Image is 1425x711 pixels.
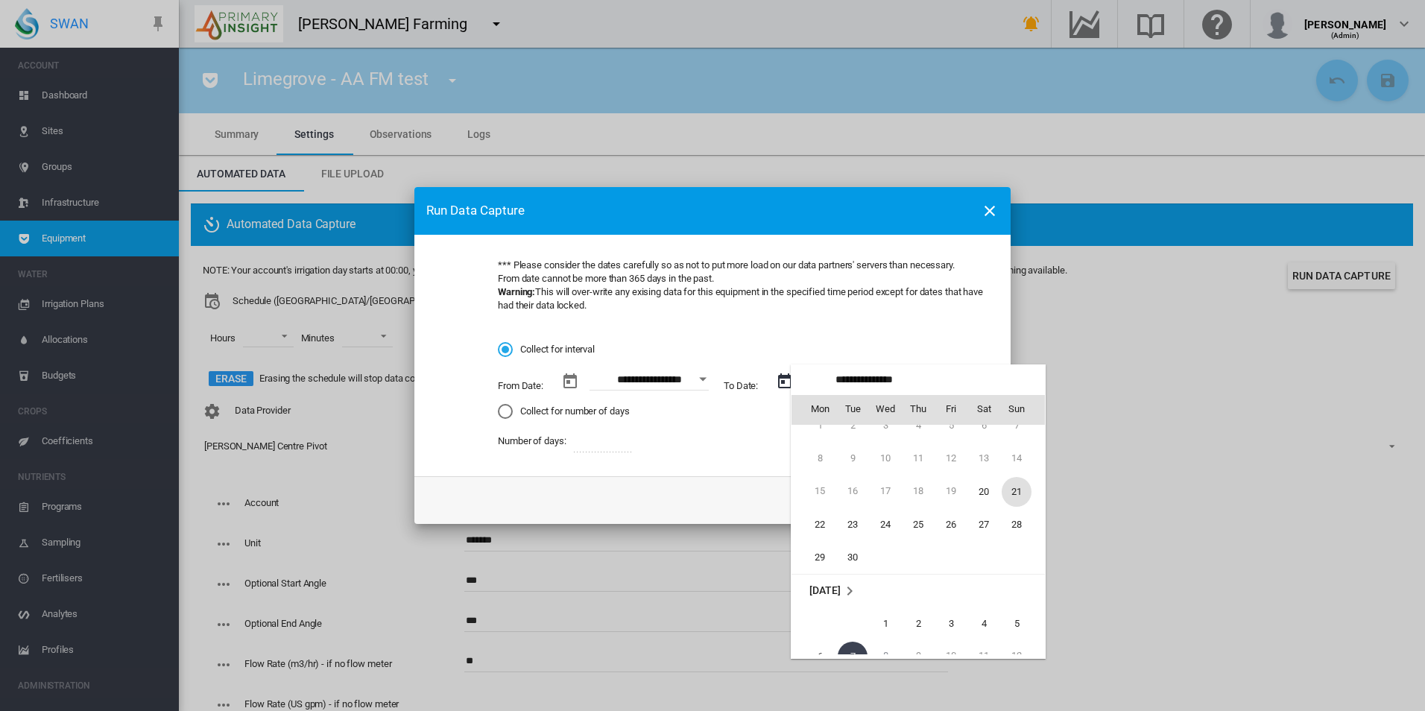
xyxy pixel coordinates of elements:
td: Monday September 15 2025 [792,475,836,508]
span: 1 [871,609,900,639]
th: Tue [836,395,869,425]
td: Tuesday September 23 2025 [836,508,869,541]
td: Wednesday September 24 2025 [869,508,902,541]
span: 24 [871,510,900,540]
th: Sun [1000,395,1045,425]
span: 7 [838,642,868,671]
td: Wednesday September 3 2025 [869,410,902,443]
tr: Week 5 [792,541,1045,575]
td: Thursday September 25 2025 [902,508,935,541]
td: Thursday September 4 2025 [902,410,935,443]
tr: Week 2 [792,640,1045,673]
tr: Week 2 [792,443,1045,475]
tr: Week 1 [792,607,1045,640]
td: Wednesday October 8 2025 [869,640,902,673]
span: 4 [969,609,999,639]
td: Saturday September 20 2025 [967,475,1000,508]
span: 28 [1002,510,1031,540]
td: Monday September 22 2025 [792,508,836,541]
span: 3 [936,609,966,639]
td: Thursday September 18 2025 [902,475,935,508]
th: Sat [967,395,1000,425]
td: Thursday October 2 2025 [902,607,935,640]
td: Tuesday September 16 2025 [836,475,869,508]
td: Sunday September 28 2025 [1000,508,1045,541]
span: 26 [936,510,966,540]
td: Saturday October 4 2025 [967,607,1000,640]
td: Friday September 26 2025 [935,508,967,541]
span: 30 [838,543,868,572]
td: October 2025 [792,574,1045,607]
td: Saturday September 6 2025 [967,410,1000,443]
span: 2 [903,609,933,639]
td: Wednesday September 10 2025 [869,443,902,475]
span: 20 [969,477,999,507]
td: Monday October 6 2025 [792,640,836,673]
th: Thu [902,395,935,425]
td: Monday September 1 2025 [792,410,836,443]
span: 5 [1002,609,1031,639]
tr: Week 1 [792,410,1045,443]
td: Sunday September 14 2025 [1000,443,1045,475]
td: Tuesday September 30 2025 [836,541,869,575]
span: [DATE] [809,584,840,596]
td: Saturday September 13 2025 [967,443,1000,475]
th: Wed [869,395,902,425]
td: Tuesday October 7 2025 [836,640,869,673]
td: Friday October 3 2025 [935,607,967,640]
tr: Week 4 [792,508,1045,541]
td: Saturday September 27 2025 [967,508,1000,541]
tr: Week 3 [792,475,1045,508]
td: Tuesday September 9 2025 [836,443,869,475]
span: 23 [838,510,868,540]
td: Saturday October 11 2025 [967,640,1000,673]
td: Friday October 10 2025 [935,640,967,673]
td: Friday September 12 2025 [935,443,967,475]
td: Sunday September 7 2025 [1000,410,1045,443]
span: 29 [805,543,835,572]
span: 6 [805,642,835,671]
td: Friday September 5 2025 [935,410,967,443]
th: Fri [935,395,967,425]
td: Wednesday September 17 2025 [869,475,902,508]
td: Thursday September 11 2025 [902,443,935,475]
tr: Week undefined [792,574,1045,607]
th: Mon [792,395,836,425]
td: Tuesday September 2 2025 [836,410,869,443]
span: 27 [969,510,999,540]
td: Sunday October 12 2025 [1000,640,1045,673]
td: Friday September 19 2025 [935,475,967,508]
td: Sunday October 5 2025 [1000,607,1045,640]
md-calendar: Calendar [792,395,1045,658]
span: 21 [1002,477,1031,507]
span: 22 [805,510,835,540]
td: Sunday September 21 2025 [1000,475,1045,508]
td: Monday September 8 2025 [792,443,836,475]
td: Thursday October 9 2025 [902,640,935,673]
td: Monday September 29 2025 [792,541,836,575]
td: Wednesday October 1 2025 [869,607,902,640]
span: 25 [903,510,933,540]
